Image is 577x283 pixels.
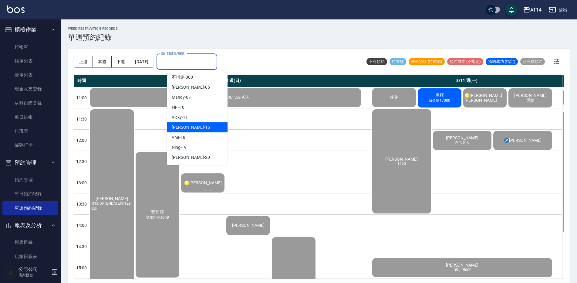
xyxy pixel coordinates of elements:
[93,56,112,67] button: 本週
[172,84,204,90] span: [PERSON_NAME]
[172,74,184,80] span: 不指定
[389,95,400,100] span: 芽芽
[2,68,58,82] a: 掛單列表
[74,56,93,67] button: 上週
[2,201,58,215] a: 單週預約紀錄
[172,124,204,131] span: [PERSON_NAME]
[2,173,58,187] a: 預約管理
[445,135,480,140] span: [PERSON_NAME]
[5,266,17,278] img: Person
[74,214,89,236] div: 14:00
[486,59,518,64] span: 預約成功 (指定)
[452,268,473,273] span: 18吋15000
[183,180,223,185] span: ♌[PERSON_NAME]
[74,108,89,129] div: 11:30
[167,132,228,142] div: -18
[366,59,387,64] span: 不可預約
[167,102,228,112] div: -10
[427,98,451,103] span: 白金髮17000
[74,87,89,108] div: 11:00
[172,104,178,111] span: FiFi
[7,5,25,13] img: Logo
[161,51,184,56] label: 設計師姓名/編號
[172,114,182,121] span: Vicky
[2,235,58,249] a: 報表目錄
[172,144,181,151] span: Ning
[74,151,89,172] div: 12:30
[19,266,49,272] h5: 公司公司
[112,56,130,67] button: 下週
[525,98,535,103] span: 燙髮
[89,75,371,87] div: 8/10 週(日)
[505,4,518,16] button: save
[167,72,228,82] div: -000
[2,187,58,201] a: 單日預約紀錄
[530,6,542,14] div: AT14
[74,257,89,278] div: 15:00
[2,22,58,38] button: 櫃檯作業
[2,40,58,54] a: 打帳單
[454,140,471,145] span: 自己客人
[546,4,570,15] button: 登出
[521,4,544,16] button: AT14
[172,94,185,101] span: Mandy
[167,122,228,132] div: -15
[167,112,228,122] div: -11
[167,142,228,152] div: -19
[74,236,89,257] div: 14:30
[2,138,58,152] a: 掃碼打卡
[2,250,58,264] a: 店家日報表
[94,196,129,201] span: [PERSON_NAME]
[371,75,562,87] div: 8/11 週(一)
[384,157,419,162] span: [PERSON_NAME]
[74,193,89,214] div: 13:30
[2,124,58,138] a: 排班表
[68,27,118,31] h2: WEEK RESERVATION RECORDS
[19,272,49,278] p: 店家櫃台
[503,138,543,143] span: ♐[PERSON_NAME]
[447,59,483,64] span: 預約成功 (不指定)
[434,93,445,98] span: 麻糬
[172,154,204,161] span: [PERSON_NAME]
[167,82,228,92] div: -05
[390,59,406,64] span: 待審核
[74,172,89,193] div: 13:00
[74,129,89,151] div: 12:00
[2,96,58,110] a: 材料自購登錄
[513,93,548,98] span: [PERSON_NAME]
[2,54,58,68] a: 帳單列表
[409,59,445,64] span: 未來預訂 (待確認)
[167,152,228,162] div: -20
[167,92,228,102] div: -07
[2,82,58,96] a: 現金收支登錄
[463,93,507,103] span: ♌[PERSON_NAME][PERSON_NAME]
[520,59,545,64] span: 已完成預約
[150,210,165,215] span: 黃郁婷
[145,215,170,220] span: 染咖啡色1649
[172,134,179,141] span: Vna
[445,263,480,268] span: [PERSON_NAME]
[396,162,407,166] span: 1660
[74,75,89,87] div: 時間
[68,33,118,42] h3: 單週預約紀錄
[2,110,58,124] a: 每日結帳
[90,201,134,211] span: 波紋[DATE]-[DATE]染1299護
[231,223,266,228] span: [PERSON_NAME]
[2,155,58,171] button: 預約管理
[130,56,153,67] button: [DATE]
[2,217,58,233] button: 報表及分析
